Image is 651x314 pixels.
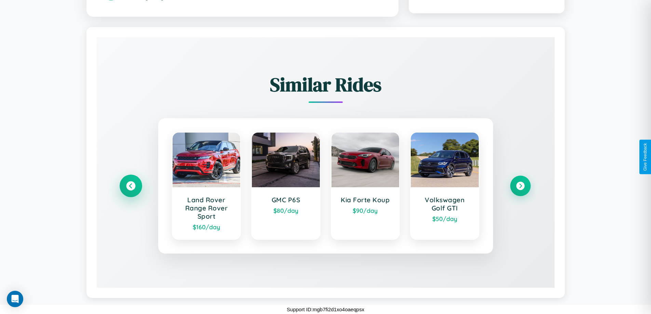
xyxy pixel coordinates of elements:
[331,132,400,240] a: Kia Forte Koup$90/day
[410,132,479,240] a: Volkswagen Golf GTI$50/day
[172,132,241,240] a: Land Rover Range Rover Sport$160/day
[418,215,472,222] div: $ 50 /day
[179,196,234,220] h3: Land Rover Range Rover Sport
[287,305,364,314] p: Support ID: mgb7fi2d1xo4oaeqpsx
[338,207,393,214] div: $ 90 /day
[259,207,313,214] div: $ 80 /day
[179,223,234,231] div: $ 160 /day
[7,291,23,307] div: Open Intercom Messenger
[418,196,472,212] h3: Volkswagen Golf GTI
[643,143,648,171] div: Give Feedback
[259,196,313,204] h3: GMC P6S
[251,132,321,240] a: GMC P6S$80/day
[121,71,531,98] h2: Similar Rides
[338,196,393,204] h3: Kia Forte Koup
